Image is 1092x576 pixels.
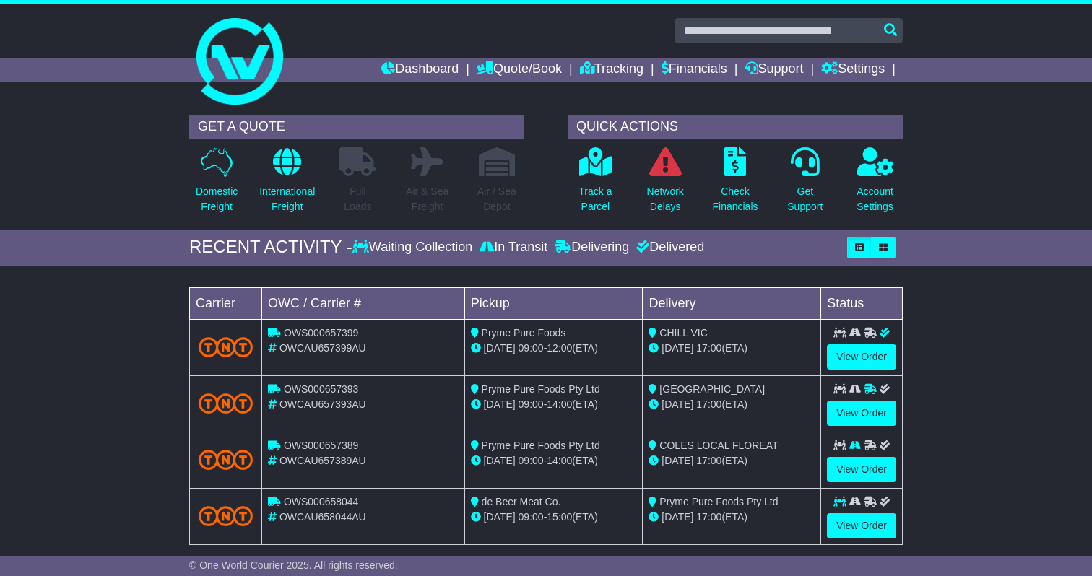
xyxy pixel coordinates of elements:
span: OWS000657399 [284,327,359,339]
span: 09:00 [519,511,544,523]
a: Quote/Book [477,58,562,82]
p: Account Settings [857,184,893,214]
a: Financials [662,58,727,82]
div: - (ETA) [471,397,637,412]
a: Settings [821,58,885,82]
span: Pryme Pure Foods Pty Ltd [659,496,778,507]
span: COLES LOCAL FLOREAT [659,440,778,451]
span: © One World Courier 2025. All rights reserved. [189,559,398,571]
img: TNT_Domestic.png [199,506,253,525]
span: [DATE] [662,455,693,466]
p: Air / Sea Depot [477,184,516,214]
span: OWCAU658044AU [279,511,366,523]
span: 14:00 [547,455,572,466]
a: DomesticFreight [195,147,238,222]
div: - (ETA) [471,341,637,356]
span: 17:00 [696,455,721,466]
span: [DATE] [662,398,693,410]
div: (ETA) [649,510,815,525]
a: AccountSettings [856,147,894,222]
a: Dashboard [381,58,459,82]
div: GET A QUOTE [189,115,524,139]
p: Track a Parcel [578,184,612,214]
span: [DATE] [484,398,516,410]
a: InternationalFreight [259,147,316,222]
td: Status [821,287,903,319]
span: OWCAU657399AU [279,342,366,354]
a: NetworkDelays [646,147,685,222]
span: OWCAU657389AU [279,455,366,466]
p: Network Delays [647,184,684,214]
img: TNT_Domestic.png [199,393,253,413]
a: Tracking [580,58,643,82]
span: 14:00 [547,398,572,410]
div: (ETA) [649,397,815,412]
p: Domestic Freight [196,184,238,214]
span: CHILL VIC [659,327,707,339]
div: - (ETA) [471,453,637,468]
div: - (ETA) [471,510,637,525]
span: OWS000658044 [284,496,359,507]
td: Pickup [464,287,643,319]
a: Track aParcel [578,147,612,222]
div: Waiting Collection [352,240,476,256]
span: [DATE] [662,511,693,523]
p: International Freight [259,184,315,214]
p: Check Financials [712,184,758,214]
a: View Order [827,401,896,426]
a: GetSupport [786,147,823,222]
span: 17:00 [696,511,721,523]
td: OWC / Carrier # [262,287,465,319]
span: 12:00 [547,342,572,354]
div: (ETA) [649,341,815,356]
div: In Transit [476,240,551,256]
img: TNT_Domestic.png [199,450,253,469]
a: Support [745,58,804,82]
span: OWS000657393 [284,383,359,395]
span: [DATE] [484,342,516,354]
td: Carrier [190,287,262,319]
div: (ETA) [649,453,815,468]
p: Air & Sea Freight [406,184,448,214]
div: RECENT ACTIVITY - [189,237,352,258]
span: 09:00 [519,398,544,410]
td: Delivery [643,287,821,319]
span: 09:00 [519,455,544,466]
span: 17:00 [696,342,721,354]
span: Pryme Pure Foods [482,327,566,339]
span: [GEOGRAPHIC_DATA] [659,383,765,395]
span: Pryme Pure Foods Pty Ltd [482,440,600,451]
span: de Beer Meat Co. [482,496,561,507]
span: [DATE] [484,455,516,466]
a: CheckFinancials [711,147,758,222]
a: View Order [827,457,896,482]
span: 15:00 [547,511,572,523]
a: View Order [827,344,896,370]
span: Pryme Pure Foods Pty Ltd [482,383,600,395]
a: View Order [827,513,896,538]
span: OWCAU657393AU [279,398,366,410]
span: 17:00 [696,398,721,410]
p: Get Support [787,184,823,214]
div: Delivering [551,240,633,256]
span: [DATE] [484,511,516,523]
span: [DATE] [662,342,693,354]
p: Full Loads [339,184,376,214]
img: TNT_Domestic.png [199,337,253,357]
div: QUICK ACTIONS [568,115,903,139]
div: Delivered [633,240,704,256]
span: OWS000657389 [284,440,359,451]
span: 09:00 [519,342,544,354]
